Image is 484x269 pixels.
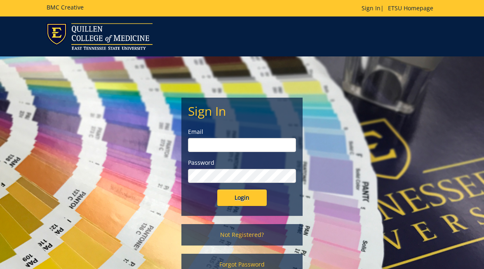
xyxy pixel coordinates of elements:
[362,4,381,12] a: Sign In
[181,224,302,246] a: Not Registered?
[188,159,296,167] label: Password
[217,189,267,206] input: Login
[188,128,296,136] label: Email
[362,4,437,12] p: |
[47,23,153,50] img: ETSU logo
[47,4,84,10] h5: BMC Creative
[384,4,437,12] a: ETSU Homepage
[188,104,296,118] h2: Sign In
